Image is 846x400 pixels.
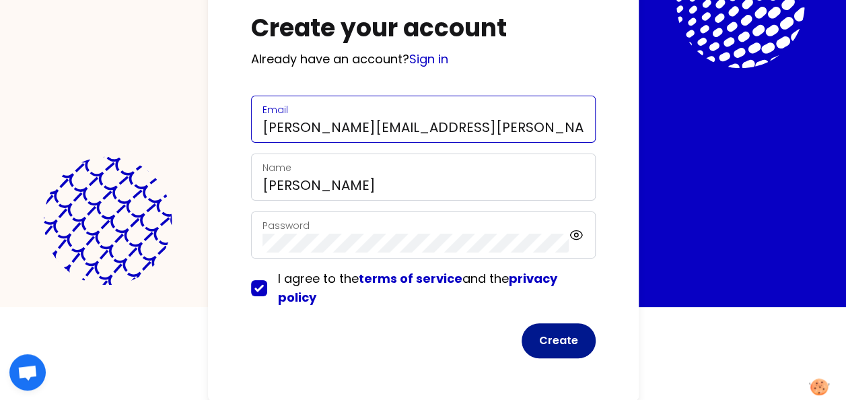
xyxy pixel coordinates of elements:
[262,103,288,116] label: Email
[522,323,596,358] button: Create
[262,219,310,232] label: Password
[251,50,596,69] p: Already have an account?
[278,270,557,306] a: privacy policy
[409,51,448,67] a: Sign in
[278,270,557,306] span: I agree to the and the
[262,161,291,174] label: Name
[9,354,46,391] div: Open chat
[359,270,462,287] a: terms of service
[251,15,596,42] h1: Create your account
